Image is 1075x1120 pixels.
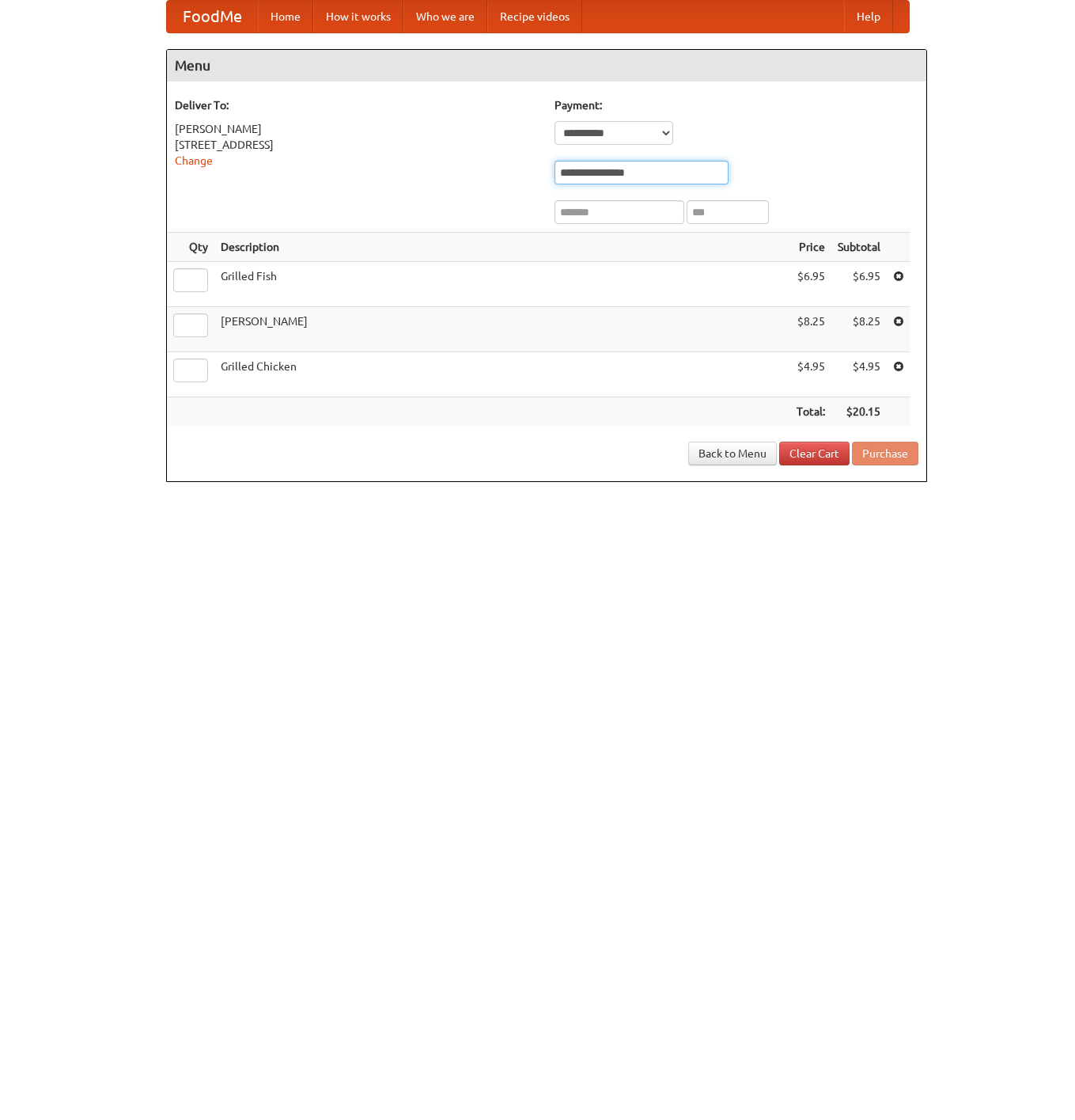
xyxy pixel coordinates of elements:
[167,50,926,82] h4: Menu
[831,397,887,427] th: $20.15
[852,442,918,465] button: Purchase
[175,121,539,137] div: [PERSON_NAME]
[831,352,887,397] td: $4.95
[214,262,790,307] td: Grilled Fish
[258,1,313,32] a: Home
[831,262,887,307] td: $6.95
[688,442,777,465] a: Back to Menu
[790,352,831,397] td: $4.95
[844,1,893,32] a: Help
[555,97,918,113] h5: Payment:
[403,1,487,32] a: Who we are
[313,1,403,32] a: How it works
[214,352,790,397] td: Grilled Chicken
[790,262,831,307] td: $6.95
[167,233,214,262] th: Qty
[831,233,887,262] th: Subtotal
[831,307,887,352] td: $8.25
[175,97,539,113] h5: Deliver To:
[790,233,831,262] th: Price
[175,137,539,153] div: [STREET_ADDRESS]
[214,233,790,262] th: Description
[167,1,258,32] a: FoodMe
[779,442,850,465] a: Clear Cart
[790,307,831,352] td: $8.25
[487,1,582,32] a: Recipe videos
[214,307,790,352] td: [PERSON_NAME]
[175,154,213,167] a: Change
[790,397,831,427] th: Total:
